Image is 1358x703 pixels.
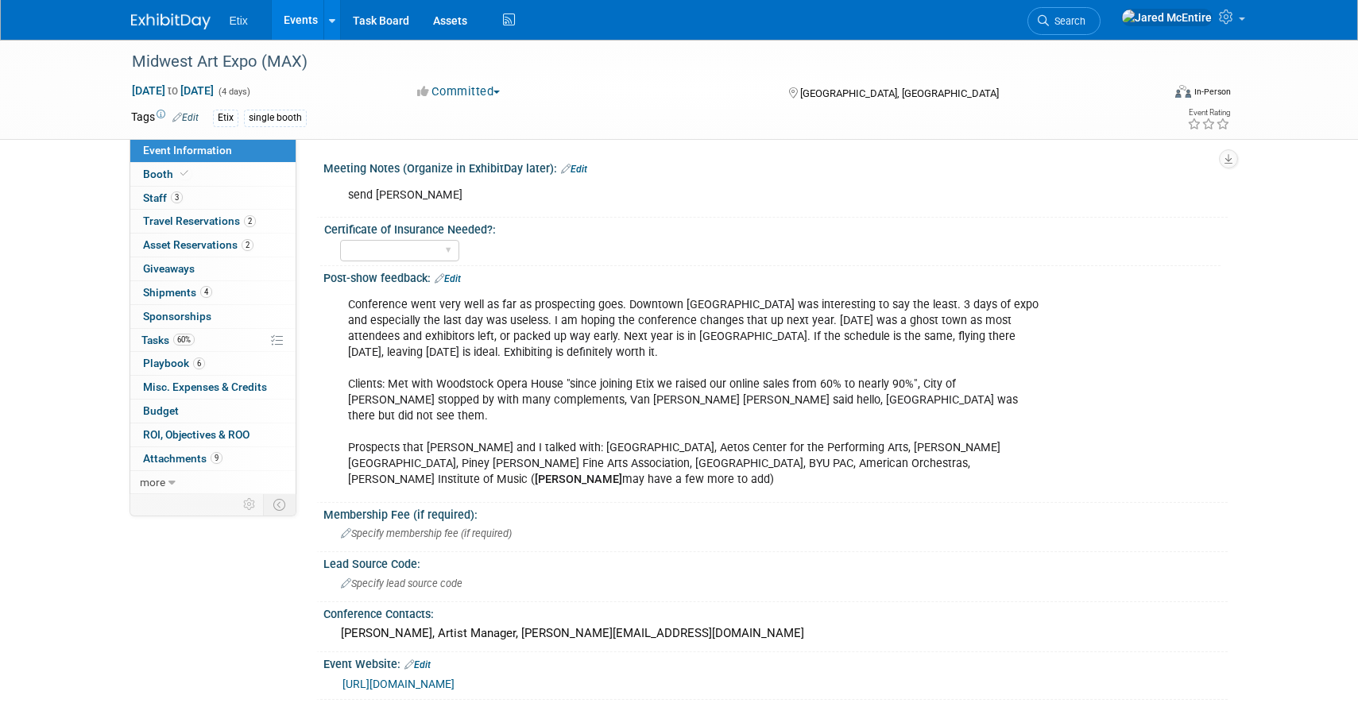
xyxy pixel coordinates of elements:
a: ROI, Objectives & ROO [130,423,296,446]
a: Asset Reservations2 [130,234,296,257]
span: 2 [242,239,253,251]
a: [URL][DOMAIN_NAME] [342,678,455,690]
span: Booth [143,168,192,180]
span: Event Information [143,144,232,156]
button: Committed [412,83,506,100]
img: ExhibitDay [131,14,211,29]
a: Giveaways [130,257,296,280]
div: [PERSON_NAME], Artist Manager, [PERSON_NAME][EMAIL_ADDRESS][DOMAIN_NAME] [335,621,1216,646]
span: Etix [230,14,248,27]
span: Giveaways [143,262,195,275]
span: 3 [171,191,183,203]
i: Booth reservation complete [180,169,188,178]
span: Asset Reservations [143,238,253,251]
td: Personalize Event Tab Strip [236,494,264,515]
b: [PERSON_NAME] [535,473,622,486]
img: Format-Inperson.png [1175,85,1191,98]
span: Playbook [143,357,205,369]
a: Booth [130,163,296,186]
a: more [130,471,296,494]
div: Lead Source Code: [323,552,1228,572]
span: Shipments [143,286,212,299]
span: 2 [244,215,256,227]
span: Travel Reservations [143,214,256,227]
div: Certificate of Insurance Needed?: [324,218,1221,238]
span: Budget [143,404,179,417]
span: Specify lead source code [341,577,462,589]
div: single booth [244,110,307,126]
div: Etix [213,110,238,126]
span: Tasks [141,334,195,346]
span: [GEOGRAPHIC_DATA], [GEOGRAPHIC_DATA] [800,87,999,99]
span: to [165,84,180,97]
a: Edit [404,659,431,670]
span: more [140,476,165,489]
a: Playbook6 [130,352,296,375]
a: Search [1027,7,1101,35]
span: 9 [211,452,222,464]
div: In-Person [1194,86,1231,98]
a: Edit [435,273,461,284]
span: Misc. Expenses & Credits [143,380,267,393]
a: Edit [172,112,199,123]
a: Attachments9 [130,447,296,470]
img: Jared McEntire [1121,9,1213,26]
div: Conference went very well as far as prospecting goes. Downtown [GEOGRAPHIC_DATA] was interesting ... [337,289,1053,496]
a: Travel Reservations2 [130,210,296,233]
a: Edit [561,164,587,175]
span: 60% [173,334,195,346]
span: Specify membership fee (if required) [341,527,512,539]
a: Misc. Expenses & Credits [130,376,296,399]
td: Tags [131,109,199,127]
a: Staff3 [130,187,296,210]
span: Staff [143,191,183,204]
div: Meeting Notes (Organize in ExhibitDay later): [323,156,1228,177]
div: Membership Fee (if required): [323,503,1228,523]
div: send [PERSON_NAME] [337,180,1053,211]
td: Toggle Event Tabs [263,494,296,515]
span: 4 [200,286,212,298]
a: Budget [130,400,296,423]
span: 6 [193,357,205,369]
a: Sponsorships [130,305,296,328]
div: Post-show feedback: [323,266,1228,287]
span: (4 days) [217,87,250,97]
div: Event Format [1068,83,1232,106]
div: Event Website: [323,652,1228,673]
div: Midwest Art Expo (MAX) [126,48,1138,76]
div: Conference Contacts: [323,602,1228,622]
a: Shipments4 [130,281,296,304]
span: [DATE] [DATE] [131,83,215,98]
div: Event Rating [1187,109,1230,117]
span: Sponsorships [143,310,211,323]
a: Tasks60% [130,329,296,352]
span: Attachments [143,452,222,465]
span: Search [1049,15,1085,27]
span: ROI, Objectives & ROO [143,428,250,441]
a: Event Information [130,139,296,162]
